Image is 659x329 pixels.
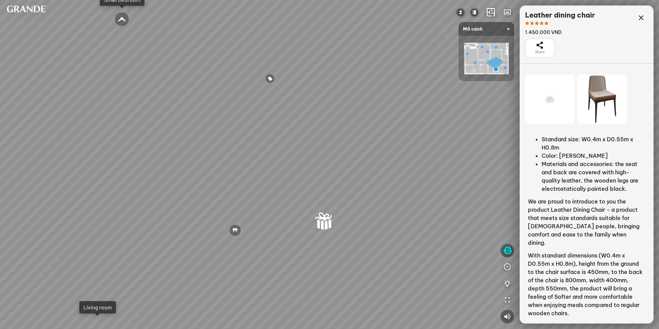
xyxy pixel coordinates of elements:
[530,21,534,25] span: star
[525,29,595,36] div: 1.450.000 VND
[5,6,47,12] img: logo
[540,21,544,25] span: star
[456,8,465,17] img: Furnishing
[544,21,548,25] span: star
[535,21,539,25] span: star
[528,197,645,247] p: We are proud to introduce to you the product Leather Dining Chair - a product that meets size sta...
[463,22,510,36] span: Mở cánh
[535,50,545,55] span: Share
[528,251,645,317] p: With standard dimensions (W0.4m x D0.55m x H0.8m), height from the ground to the chair surface is...
[83,304,112,311] div: Living room
[542,135,645,152] li: Standard size: W0.4m x D0.55m x H0.8m
[542,152,645,160] li: Color: [PERSON_NAME]
[470,8,478,17] img: logo
[525,21,529,25] span: star
[542,160,645,193] li: Materials and accessories: the seat and back are covered with high-quality leather, the wooden le...
[464,43,509,75] img: FPT_PLAZA_2_C_N_NHFEDW2HDR27.png
[525,11,595,19] div: Leather dining chair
